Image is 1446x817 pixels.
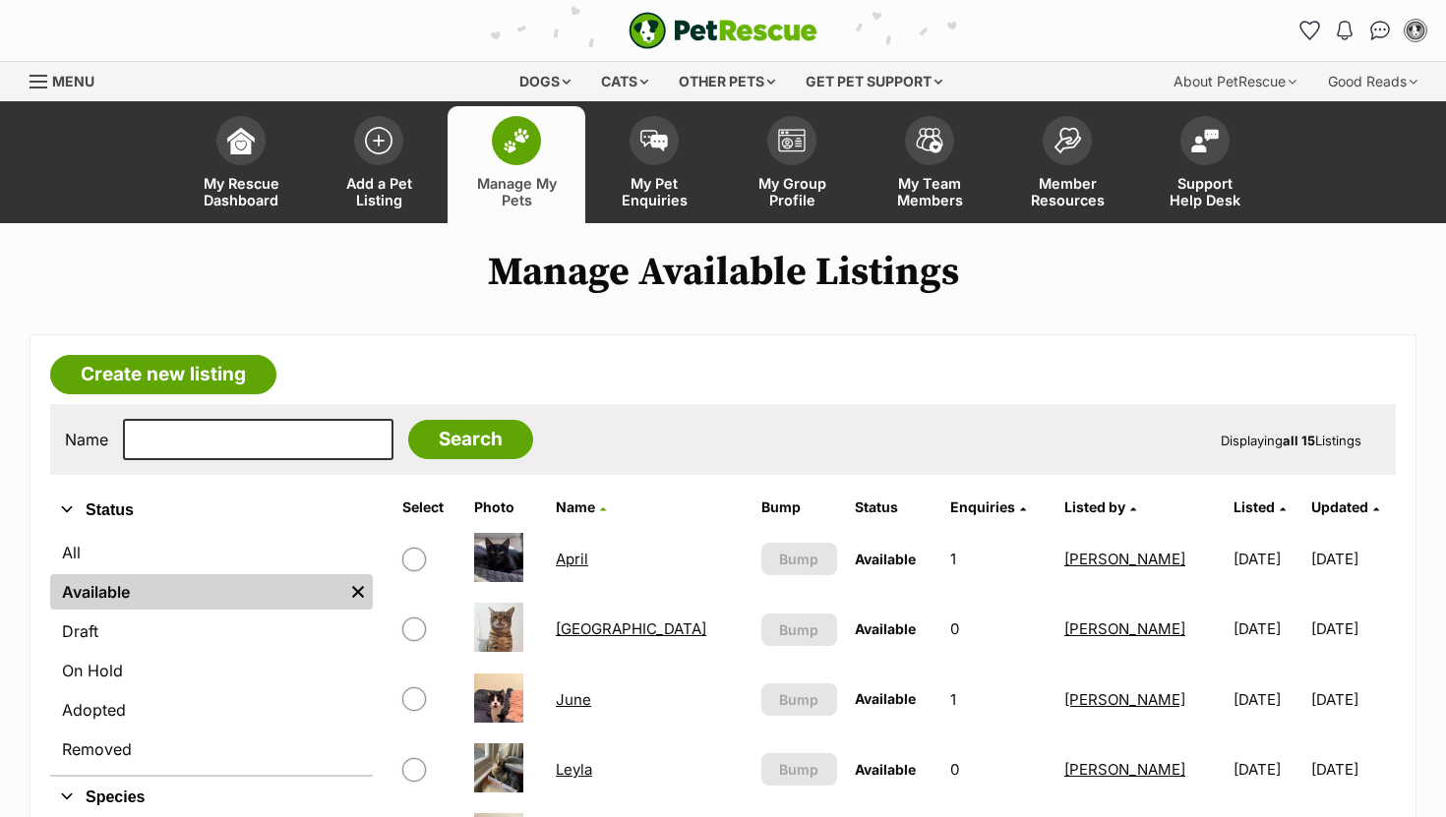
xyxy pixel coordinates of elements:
[1161,175,1249,208] span: Support Help Desk
[753,492,845,523] th: Bump
[65,431,108,448] label: Name
[1064,550,1185,568] a: [PERSON_NAME]
[1226,525,1308,593] td: [DATE]
[197,175,285,208] span: My Rescue Dashboard
[1234,498,1275,515] span: Listed
[942,666,1054,733] td: 1
[1054,127,1081,153] img: member-resources-icon-8e73f808a243e03378d46382f2149f9095a855e16c252ad45f914b54edf8863c.svg
[640,130,668,151] img: pet-enquiries-icon-7e3ad2cf08bfb03b45e93fb7055b45f3efa6380592205ae92323e6603595dc1f.svg
[1294,15,1431,46] ul: Account quick links
[556,550,588,568] a: April
[506,62,584,101] div: Dogs
[950,498,1026,515] a: Enquiries
[1294,15,1325,46] a: Favourites
[1064,498,1125,515] span: Listed by
[365,127,392,154] img: add-pet-listing-icon-0afa8454b4691262ce3f59096e99ab1cd57d4a30225e0717b998d2c9b9846f56.svg
[855,551,916,567] span: Available
[466,492,546,523] th: Photo
[761,613,837,646] button: Bump
[50,574,343,610] a: Available
[1311,498,1368,515] span: Updated
[1370,21,1391,40] img: chat-41dd97257d64d25036548639549fe6c8038ab92f7586957e7f3b1b290dea8141.svg
[587,62,662,101] div: Cats
[503,128,530,153] img: manage-my-pets-icon-02211641906a0b7f246fdf0571729dbe1e7629f14944591b6c1af311fb30b64b.svg
[885,175,974,208] span: My Team Members
[585,106,723,223] a: My Pet Enquiries
[1064,619,1185,638] a: [PERSON_NAME]
[50,355,276,394] a: Create new listing
[1283,433,1315,448] strong: all 15
[1311,666,1394,733] td: [DATE]
[52,73,94,89] span: Menu
[778,129,806,152] img: group-profile-icon-3fa3cf56718a62981997c0bc7e787c4b2cf8bcc04b72c1350f741eb67cf2f40e.svg
[779,759,818,780] span: Bump
[855,690,916,707] span: Available
[723,106,861,223] a: My Group Profile
[942,525,1054,593] td: 1
[629,12,817,49] img: logo-e224e6f780fb5917bec1dbf3a21bbac754714ae5b6737aabdf751b685950b380.svg
[556,760,592,779] a: Leyla
[50,653,373,688] a: On Hold
[998,106,1136,223] a: Member Resources
[50,535,373,570] a: All
[665,62,789,101] div: Other pets
[942,595,1054,663] td: 0
[408,420,533,459] input: Search
[1064,760,1185,779] a: [PERSON_NAME]
[172,106,310,223] a: My Rescue Dashboard
[1337,21,1353,40] img: notifications-46538b983faf8c2785f20acdc204bb7945ddae34d4c08c2a6579f10ce5e182be.svg
[779,549,818,569] span: Bump
[792,62,956,101] div: Get pet support
[50,497,373,523] button: Status
[448,106,585,223] a: Manage My Pets
[50,731,373,767] a: Removed
[761,543,837,575] button: Bump
[1314,62,1431,101] div: Good Reads
[779,689,818,710] span: Bump
[855,761,916,778] span: Available
[610,175,698,208] span: My Pet Enquiries
[1226,595,1308,663] td: [DATE]
[556,498,595,515] span: Name
[556,690,591,709] a: June
[556,498,606,515] a: Name
[1191,129,1219,152] img: help-desk-icon-fdf02630f3aa405de69fd3d07c3f3aa587a6932b1a1747fa1d2bba05be0121f9.svg
[629,12,817,49] a: PetRescue
[310,106,448,223] a: Add a Pet Listing
[1234,498,1286,515] a: Listed
[761,753,837,786] button: Bump
[861,106,998,223] a: My Team Members
[50,531,373,775] div: Status
[1364,15,1396,46] a: Conversations
[50,613,373,649] a: Draft
[1311,525,1394,593] td: [DATE]
[942,735,1054,803] td: 0
[1023,175,1112,208] span: Member Resources
[472,175,561,208] span: Manage My Pets
[227,127,255,154] img: dashboard-icon-eb2f2d2d3e046f16d808141f083e7271f6b2e854fb5c12c21221c1fb7104beca.svg
[334,175,423,208] span: Add a Pet Listing
[1400,15,1431,46] button: My account
[847,492,940,523] th: Status
[1221,433,1361,448] span: Displaying Listings
[1311,735,1394,803] td: [DATE]
[1064,498,1136,515] a: Listed by
[343,574,373,610] a: Remove filter
[1311,498,1379,515] a: Updated
[394,492,464,523] th: Select
[556,619,706,638] a: [GEOGRAPHIC_DATA]
[1329,15,1360,46] button: Notifications
[30,62,108,97] a: Menu
[1226,735,1308,803] td: [DATE]
[916,128,943,153] img: team-members-icon-5396bd8760b3fe7c0b43da4ab00e1e3bb1a5d9ba89233759b79545d2d3fc5d0d.svg
[1136,106,1274,223] a: Support Help Desk
[50,785,373,810] button: Species
[1160,62,1310,101] div: About PetRescue
[1406,21,1425,40] img: Aimee Paltridge profile pic
[855,620,916,637] span: Available
[779,619,818,640] span: Bump
[950,498,1015,515] span: translation missing: en.admin.listings.index.attributes.enquiries
[1064,690,1185,709] a: [PERSON_NAME]
[1311,595,1394,663] td: [DATE]
[748,175,836,208] span: My Group Profile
